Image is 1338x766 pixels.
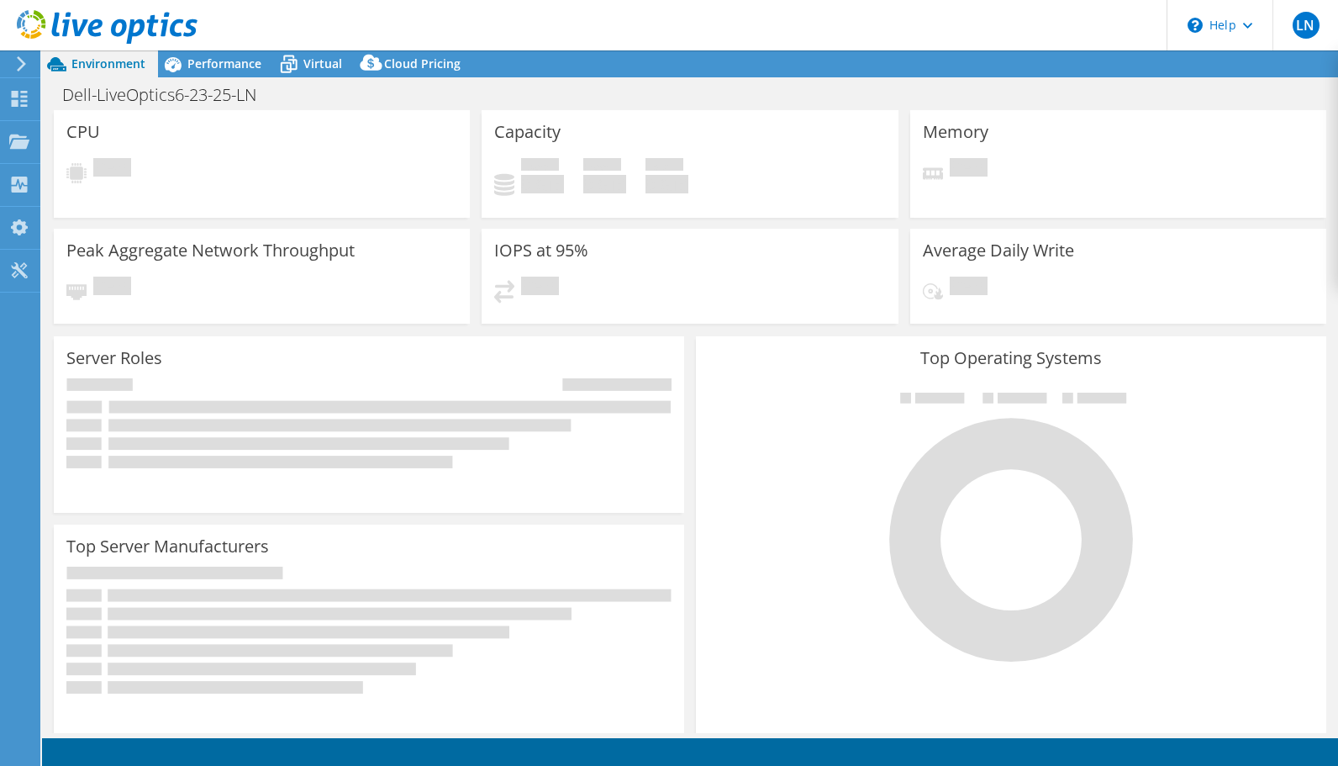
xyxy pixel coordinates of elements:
[583,158,621,175] span: Free
[923,123,988,141] h3: Memory
[583,175,626,193] h4: 0 GiB
[645,175,688,193] h4: 0 GiB
[709,349,1314,367] h3: Top Operating Systems
[950,277,988,299] span: Pending
[521,277,559,299] span: Pending
[645,158,683,175] span: Total
[521,158,559,175] span: Used
[187,55,261,71] span: Performance
[66,241,355,260] h3: Peak Aggregate Network Throughput
[66,349,162,367] h3: Server Roles
[494,123,561,141] h3: Capacity
[66,537,269,556] h3: Top Server Manufacturers
[494,241,588,260] h3: IOPS at 95%
[55,86,282,104] h1: Dell-LiveOptics6-23-25-LN
[521,175,564,193] h4: 0 GiB
[93,277,131,299] span: Pending
[71,55,145,71] span: Environment
[923,241,1074,260] h3: Average Daily Write
[93,158,131,181] span: Pending
[384,55,461,71] span: Cloud Pricing
[950,158,988,181] span: Pending
[66,123,100,141] h3: CPU
[1293,12,1320,39] span: LN
[1188,18,1203,33] svg: \n
[303,55,342,71] span: Virtual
